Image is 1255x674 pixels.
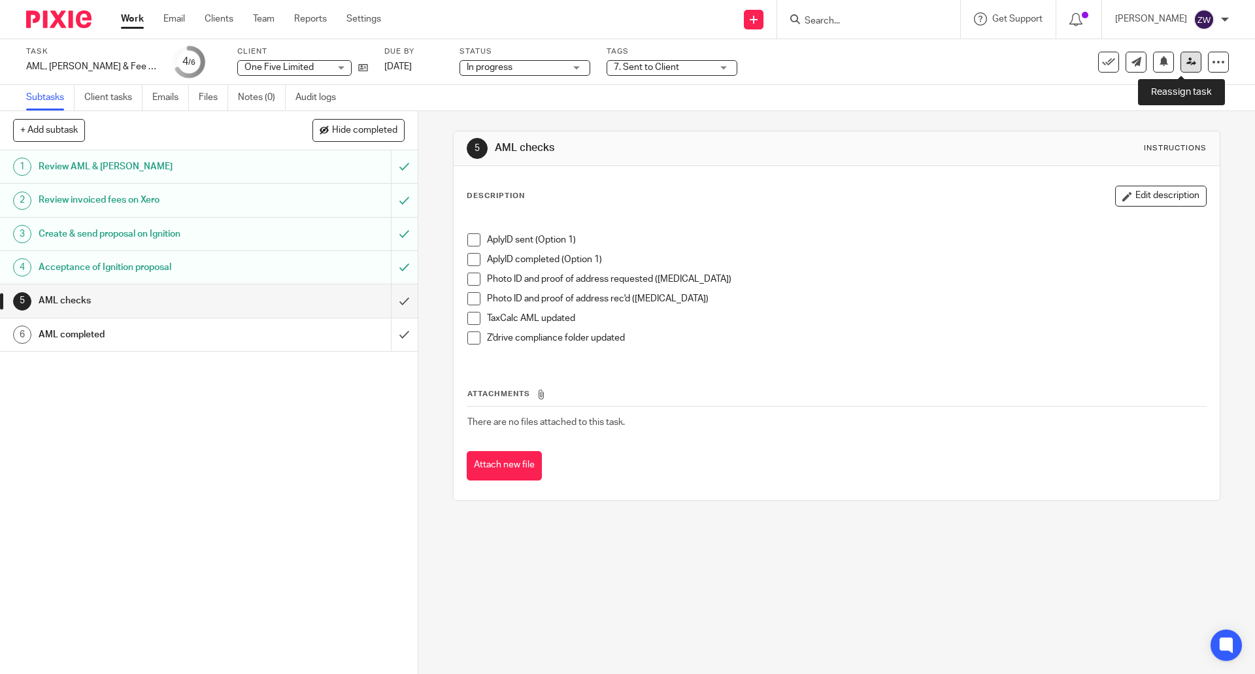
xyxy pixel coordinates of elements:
[13,158,31,176] div: 1
[39,157,265,177] h1: Review AML & [PERSON_NAME]
[460,46,590,57] label: Status
[13,119,85,141] button: + Add subtask
[39,224,265,244] h1: Create & send proposal on Ignition
[199,85,228,110] a: Files
[384,62,412,71] span: [DATE]
[39,325,265,345] h1: AML completed
[607,46,737,57] label: Tags
[121,12,144,25] a: Work
[614,63,679,72] span: 7. Sent to Client
[467,138,488,159] div: 5
[346,12,381,25] a: Settings
[39,258,265,277] h1: Acceptance of Ignition proposal
[1115,12,1187,25] p: [PERSON_NAME]
[1144,143,1207,154] div: Instructions
[495,141,865,155] h1: AML checks
[188,59,195,66] small: /6
[238,85,286,110] a: Notes (0)
[467,191,525,201] p: Description
[13,225,31,243] div: 3
[13,326,31,344] div: 6
[152,85,189,110] a: Emails
[487,253,1205,266] p: AplyID completed (Option 1)
[312,119,405,141] button: Hide completed
[244,63,314,72] span: One Five Limited
[182,54,195,69] div: 4
[295,85,346,110] a: Audit logs
[163,12,185,25] a: Email
[26,46,157,57] label: Task
[467,418,625,427] span: There are no files attached to this task.
[1194,9,1214,30] img: svg%3E
[237,46,368,57] label: Client
[39,190,265,210] h1: Review invoiced fees on Xero
[467,451,542,480] button: Attach new file
[39,291,265,311] h1: AML checks
[487,233,1205,246] p: AplyID sent (Option 1)
[13,292,31,311] div: 5
[205,12,233,25] a: Clients
[332,126,397,136] span: Hide completed
[26,60,157,73] div: AML, [PERSON_NAME] & Fee renewal
[992,14,1043,24] span: Get Support
[26,85,75,110] a: Subtasks
[467,63,512,72] span: In progress
[487,292,1205,305] p: Photo ID and proof of address rec'd ([MEDICAL_DATA])
[487,331,1205,345] p: Z'drive compliance folder updated
[26,60,157,73] div: AML, LoE &amp; Fee renewal
[13,192,31,210] div: 2
[487,273,1205,286] p: Photo ID and proof of address requested ([MEDICAL_DATA])
[253,12,275,25] a: Team
[294,12,327,25] a: Reports
[384,46,443,57] label: Due by
[1115,186,1207,207] button: Edit description
[803,16,921,27] input: Search
[84,85,142,110] a: Client tasks
[487,312,1205,325] p: TaxCalc AML updated
[13,258,31,277] div: 4
[467,390,530,397] span: Attachments
[26,10,92,28] img: Pixie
